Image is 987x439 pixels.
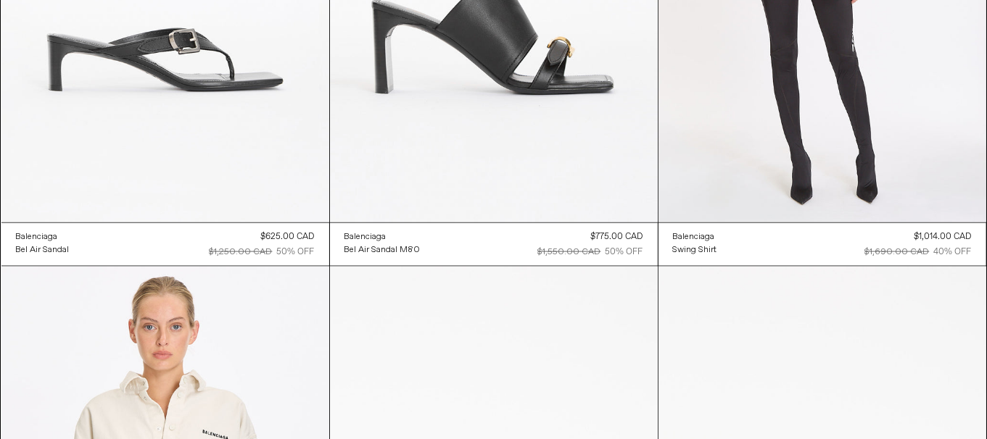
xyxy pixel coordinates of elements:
[16,243,70,256] a: Bel Air Sandal
[261,230,315,243] div: $625.00 CAD
[914,230,972,243] div: $1,014.00 CAD
[344,230,421,243] a: Balenciaga
[673,243,717,256] a: Swing Shirt
[865,246,930,259] div: $1,690.00 CAD
[934,246,972,259] div: 40% OFF
[16,230,70,243] a: Balenciaga
[538,246,601,259] div: $1,550.00 CAD
[606,246,643,259] div: 50% OFF
[344,243,421,256] a: Bel Air Sandal M80
[16,231,58,243] div: Balenciaga
[591,230,643,243] div: $775.00 CAD
[344,231,387,243] div: Balenciaga
[277,246,315,259] div: 50% OFF
[673,231,715,243] div: Balenciaga
[210,246,273,259] div: $1,250.00 CAD
[673,230,717,243] a: Balenciaga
